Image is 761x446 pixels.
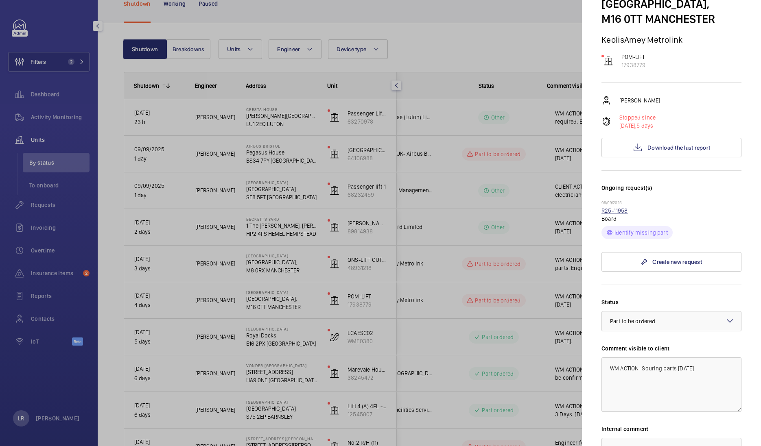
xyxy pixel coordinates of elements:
p: 09/09/2025 [601,200,741,207]
label: Internal comment [601,425,741,433]
p: [PERSON_NAME] [619,96,660,104]
span: [DATE], [619,122,636,129]
a: Create new request [601,252,741,272]
p: 5 days [619,122,656,130]
p: M16 0TT MANCHESTER [601,11,741,26]
p: Stopped since [619,113,656,122]
span: Part to be ordered [610,318,655,324]
p: KeolisAmey Metrolink [601,35,741,45]
p: Identify missing part [614,228,668,237]
button: Download the last report [601,138,741,157]
p: POM-LIFT [621,53,645,61]
img: elevator.svg [604,56,613,66]
p: 17938779 [621,61,645,69]
label: Status [601,298,741,306]
label: Comment visible to client [601,344,741,352]
span: Download the last report [647,144,710,151]
a: R25-11958 [601,207,628,214]
p: Board [601,215,741,223]
h3: Ongoing request(s) [601,184,741,200]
